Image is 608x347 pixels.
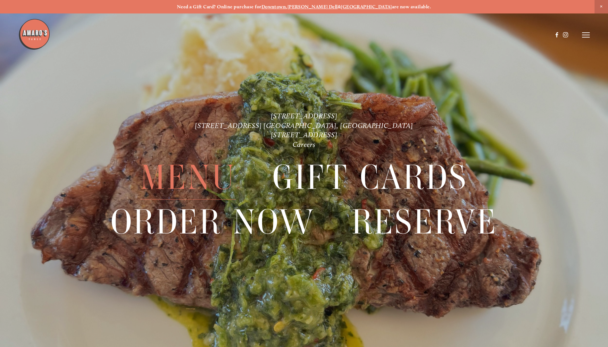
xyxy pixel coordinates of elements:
[338,4,341,10] strong: &
[287,4,338,10] a: [PERSON_NAME] Dell
[272,156,468,199] a: Gift Cards
[140,156,236,199] a: Menu
[18,18,50,50] img: Amaro's Table
[111,200,315,244] a: Order Now
[392,4,431,10] strong: are now available.
[352,200,497,244] a: Reserve
[293,140,316,149] a: Careers
[286,4,287,10] strong: ,
[271,112,337,120] a: [STREET_ADDRESS]
[195,121,413,130] a: [STREET_ADDRESS] [GEOGRAPHIC_DATA], [GEOGRAPHIC_DATA]
[341,4,392,10] a: [GEOGRAPHIC_DATA]
[177,4,262,10] strong: Need a Gift Card? Online purchase for
[262,4,286,10] a: Downtown
[271,131,337,139] a: [STREET_ADDRESS]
